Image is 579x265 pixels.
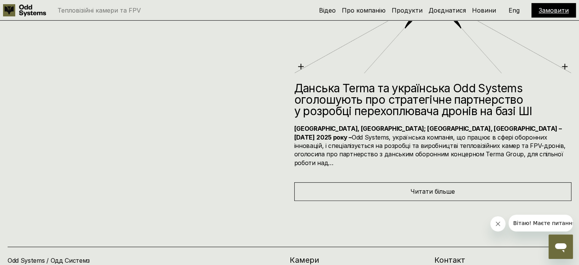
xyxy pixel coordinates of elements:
a: Про компанію [342,6,386,14]
a: Новини [472,6,496,14]
span: Вітаю! Маєте питання? [5,5,70,11]
h4: Odd Systems, українська компанія, що працює в сфері оборонних інновацій, і спеціалізується на роз... [294,124,572,167]
p: Тепловізійні камери та FPV [57,7,141,13]
a: Доєднатися [429,6,466,14]
iframe: Закрити повідомлення [490,216,506,231]
h4: Odd Systems / Одд Системз [8,256,180,265]
strong: 2025 року – [316,133,351,141]
iframe: Кнопка для запуску вікна повідомлень [549,234,573,259]
strong: [GEOGRAPHIC_DATA], [GEOGRAPHIC_DATA]; [GEOGRAPHIC_DATA], [GEOGRAPHIC_DATA] – [DATE] [294,125,563,141]
span: Читати більше [410,188,455,195]
p: Eng [509,7,520,13]
a: Продукти [392,6,423,14]
a: Відео [319,6,336,14]
h2: Камери [290,256,427,264]
h2: Контакт [434,256,571,264]
a: Замовити [539,6,569,14]
h2: Данська Terma та українська Odd Systems оголошують про стратегічне партнерство у розробці перехоп... [294,82,572,117]
iframe: Повідомлення від компанії [509,215,573,231]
